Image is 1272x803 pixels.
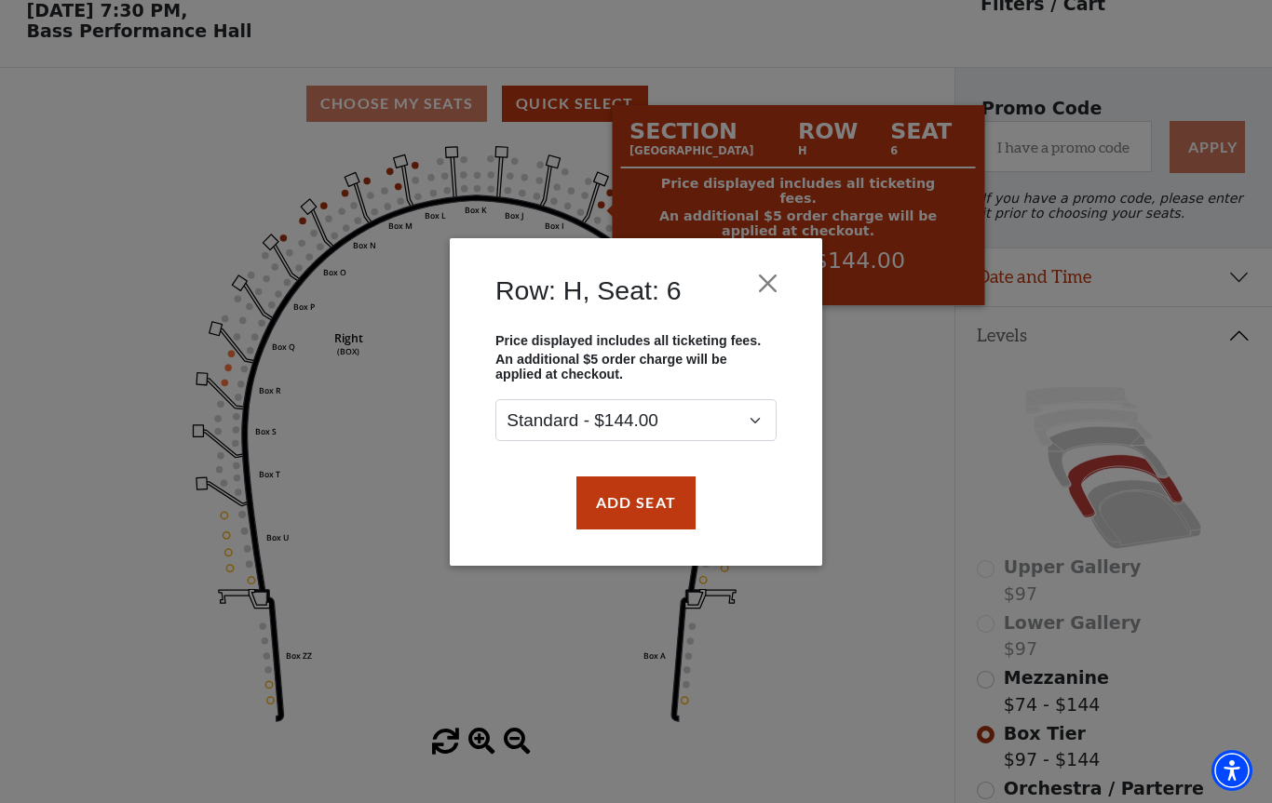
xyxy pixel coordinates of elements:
h4: Row: H, Seat: 6 [495,274,682,306]
p: An additional $5 order charge will be applied at checkout. [495,352,777,381]
p: Price displayed includes all ticketing fees. [495,332,777,347]
button: Add Seat [576,476,696,529]
button: Close [751,265,786,301]
div: Accessibility Menu [1211,750,1252,791]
